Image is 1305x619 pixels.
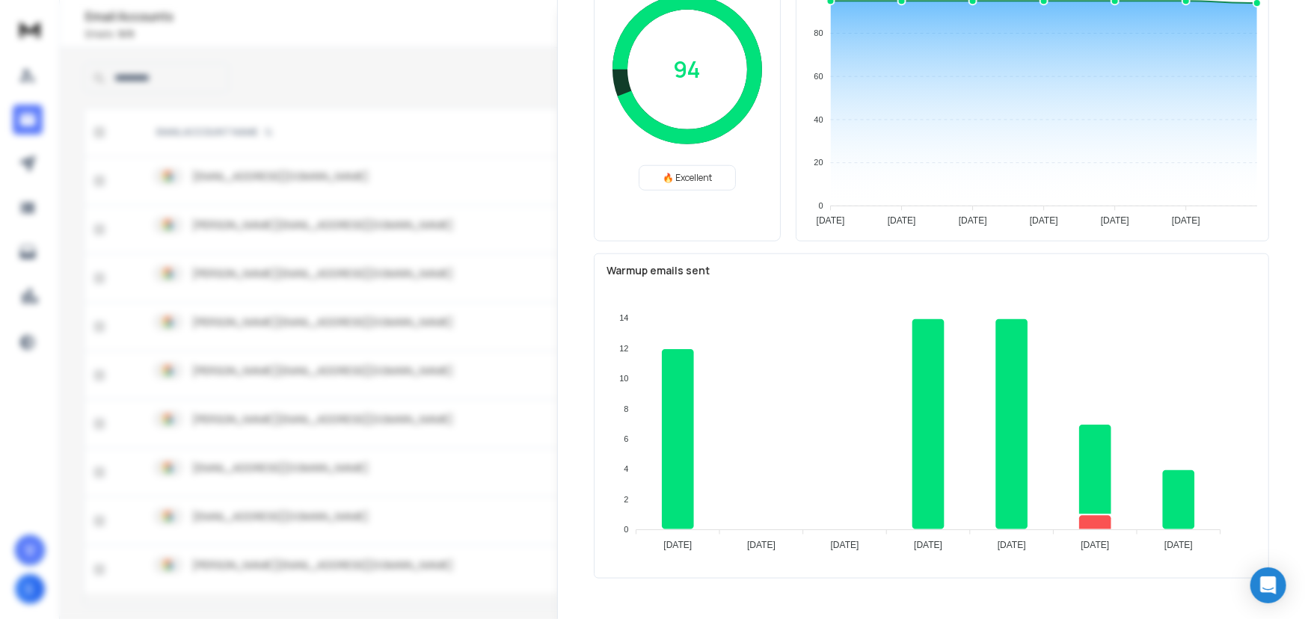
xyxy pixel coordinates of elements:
tspan: [DATE] [1081,540,1109,550]
p: 94 [674,56,701,83]
tspan: 6 [624,434,628,443]
tspan: [DATE] [1030,216,1058,227]
tspan: 80 [814,28,823,37]
div: 🔥 Excellent [639,165,736,191]
tspan: [DATE] [817,216,845,227]
tspan: 10 [619,375,628,384]
tspan: 4 [624,465,628,474]
tspan: [DATE] [1172,216,1200,227]
tspan: [DATE] [888,216,916,227]
tspan: 8 [624,404,628,413]
tspan: [DATE] [747,540,776,550]
tspan: 2 [624,495,628,504]
tspan: [DATE] [1101,216,1129,227]
tspan: 0 [624,526,628,535]
tspan: [DATE] [914,540,942,550]
tspan: 0 [818,201,823,210]
tspan: [DATE] [831,540,859,550]
p: Warmup emails sent [607,263,1256,278]
tspan: [DATE] [663,540,692,550]
tspan: 12 [619,344,628,353]
tspan: 20 [814,158,823,167]
tspan: 60 [814,72,823,81]
div: Open Intercom Messenger [1250,567,1286,603]
tspan: 40 [814,115,823,124]
tspan: 14 [619,314,628,323]
tspan: [DATE] [998,540,1026,550]
tspan: [DATE] [959,216,987,227]
tspan: [DATE] [1164,540,1193,550]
